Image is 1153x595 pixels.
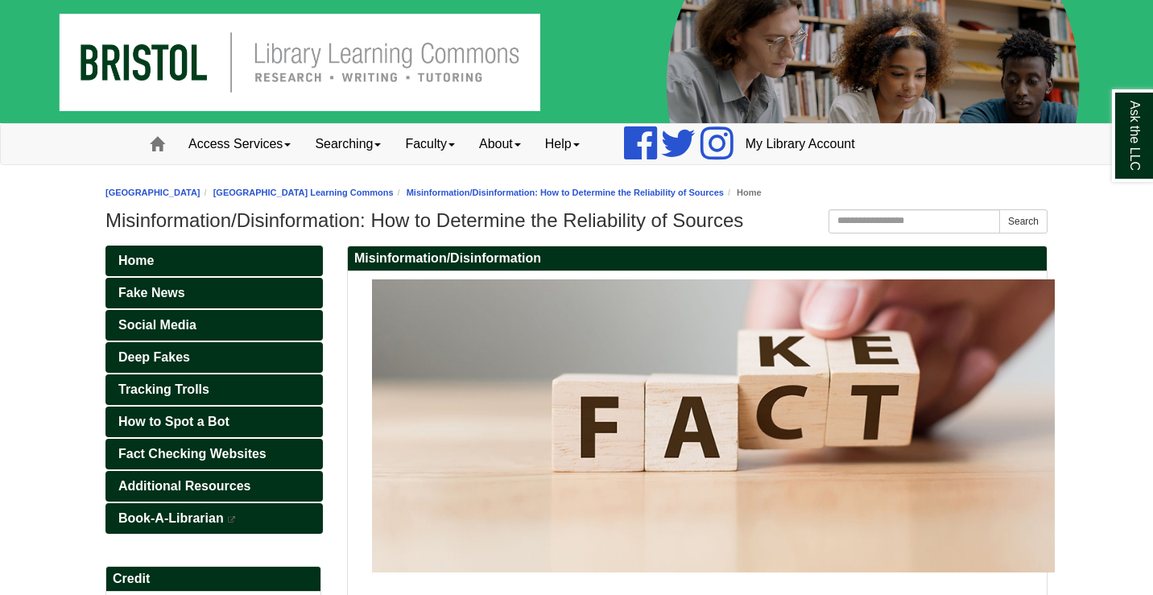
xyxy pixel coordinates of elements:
span: Tracking Trolls [118,382,209,396]
a: Searching [303,124,393,164]
h1: Misinformation/Disinformation: How to Determine the Reliability of Sources [105,209,1048,232]
a: About [467,124,533,164]
span: Additional Resources [118,479,250,493]
a: My Library Account [734,124,867,164]
a: Social Media [105,310,323,341]
a: Misinformation/Disinformation: How to Determine the Reliability of Sources [407,188,724,197]
img: fake [372,279,1055,572]
h2: Credit [106,567,320,592]
a: Fact Checking Websites [105,439,323,469]
a: Home [105,246,323,276]
a: Fake News [105,278,323,308]
a: Deep Fakes [105,342,323,373]
a: Access Services [176,124,303,164]
span: Social Media [118,318,196,332]
span: Home [118,254,154,267]
a: How to Spot a Bot [105,407,323,437]
span: How to Spot a Bot [118,415,229,428]
a: Help [533,124,592,164]
i: This link opens in a new window [227,516,237,523]
span: Book-A-Librarian [118,511,224,525]
a: Tracking Trolls [105,374,323,405]
a: Additional Resources [105,471,323,502]
li: Home [724,185,762,200]
span: Fake News [118,286,185,300]
button: Search [999,209,1048,233]
a: [GEOGRAPHIC_DATA] [105,188,200,197]
span: Fact Checking Websites [118,447,267,461]
a: Faculty [393,124,467,164]
h2: Misinformation/Disinformation [348,246,1047,271]
span: Deep Fakes [118,350,190,364]
a: Book-A-Librarian [105,503,323,534]
nav: breadcrumb [105,185,1048,200]
a: [GEOGRAPHIC_DATA] Learning Commons [213,188,394,197]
